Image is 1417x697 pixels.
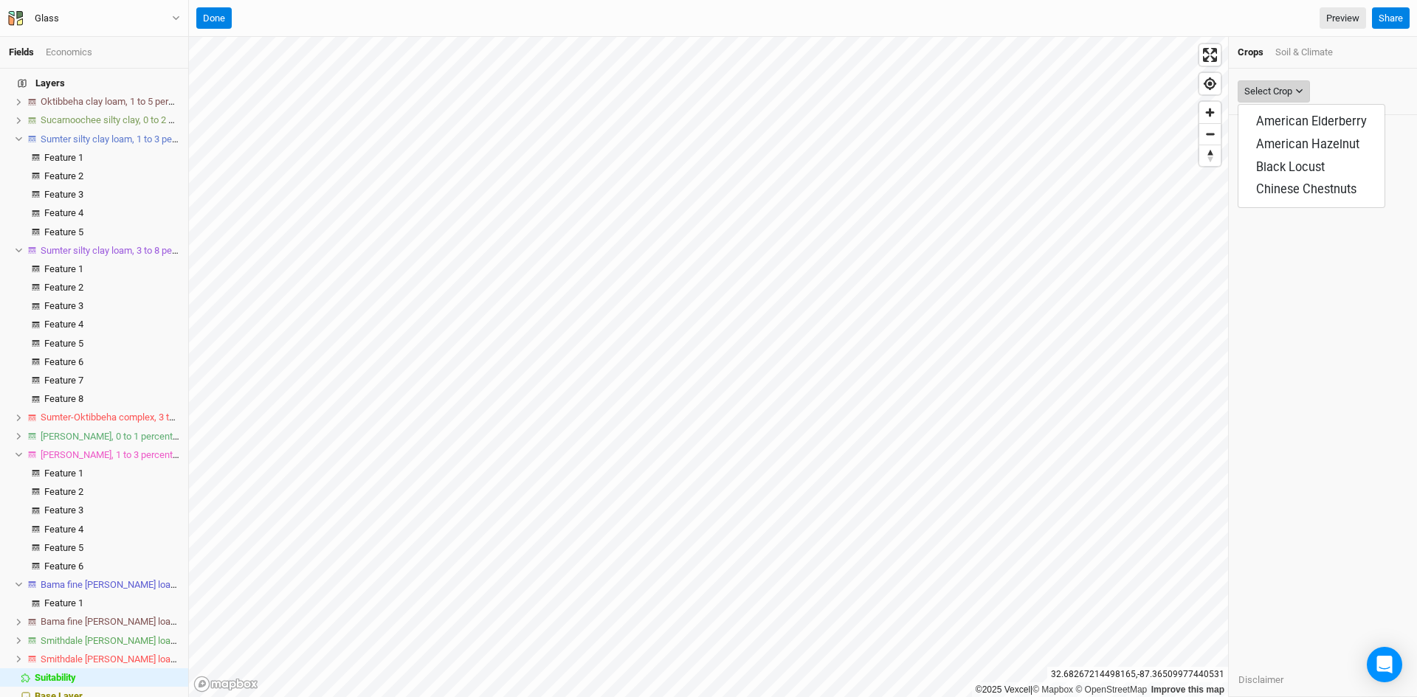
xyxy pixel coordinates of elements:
[44,300,179,312] div: Feature 3
[189,37,1228,697] canvas: Map
[41,96,217,107] span: Oktibbeha clay loam, 1 to 5 percent slopes
[44,170,179,182] div: Feature 2
[44,152,179,164] div: Feature 1
[44,189,179,201] div: Feature 3
[44,504,179,516] div: Feature 3
[41,616,270,627] span: Bama fine [PERSON_NAME] loam, 2 to 5 percent slopes
[1199,124,1221,145] span: Zoom out
[44,226,179,238] div: Feature 5
[41,653,275,665] span: Smithdale [PERSON_NAME] loam, 5 to 15 percent slopes
[35,11,59,26] div: Glass
[1256,114,1367,128] span: American Elderberry
[1199,145,1221,166] button: Reset bearing to north
[193,676,258,693] a: Mapbox logo
[44,375,179,386] div: Feature 7
[44,263,83,274] span: Feature 1
[44,319,179,330] div: Feature 4
[44,282,83,293] span: Feature 2
[44,504,83,516] span: Feature 3
[1199,123,1221,145] button: Zoom out
[41,412,279,423] span: Sumter-Oktibbeha complex, 3 to 8 percent slopes, eroded
[1238,46,1263,59] div: Crops
[41,96,179,108] div: Oktibbeha clay loam, 1 to 5 percent slopes
[41,449,203,460] span: [PERSON_NAME], 1 to 3 percent slopes
[9,69,179,98] h4: Layers
[41,245,306,256] span: Sumter silty clay loam, 3 to 8 percent slopes, moderately eroded
[41,449,179,461] div: Vaiden clay, 1 to 3 percent slopes
[1238,80,1310,103] button: Select Crop
[1275,46,1333,59] div: Soil & Climate
[41,133,224,145] span: Sumter silty clay loam, 1 to 3 percent slopes
[44,597,179,609] div: Feature 1
[41,579,270,590] span: Bama fine [PERSON_NAME] loam, 0 to 2 percent slopes
[44,393,179,405] div: Feature 8
[1047,667,1228,682] div: 32.68267214498165 , -87.36509977440531
[44,319,83,330] span: Feature 4
[1238,672,1284,688] button: Disclaimer
[41,114,179,126] div: Sucarnoochee silty clay, 0 to 2 percent slopes, frequently flooded
[44,207,179,219] div: Feature 4
[44,338,83,349] span: Feature 5
[41,635,179,647] div: Smithdale sandy loam, 2 to 8 percent slopes
[44,561,83,572] span: Feature 6
[41,579,179,591] div: Bama fine sandy loam, 0 to 2 percent slopes
[1372,7,1410,30] button: Share
[44,524,179,535] div: Feature 4
[196,7,232,30] button: Done
[1256,160,1325,174] span: Black Locust
[41,616,179,628] div: Bama fine sandy loam, 2 to 5 percent slopes
[41,245,179,257] div: Sumter silty clay loam, 3 to 8 percent slopes, moderately eroded
[44,207,83,218] span: Feature 4
[44,393,83,404] span: Feature 8
[44,263,179,275] div: Feature 1
[44,542,83,553] span: Feature 5
[46,46,92,59] div: Economics
[44,542,179,554] div: Feature 5
[41,431,203,442] span: [PERSON_NAME], 0 to 1 percent slopes
[44,486,83,497] span: Feature 2
[44,375,83,386] span: Feature 7
[976,682,1224,697] div: |
[41,114,310,125] span: Sucarnoochee silty clay, 0 to 2 percent slopes, frequently flooded
[1151,684,1224,695] a: Improve this map
[7,10,181,27] button: Glass
[1199,73,1221,94] button: Find my location
[1367,647,1402,682] div: Open Intercom Messenger
[1032,684,1073,695] a: Mapbox
[44,300,83,311] span: Feature 3
[9,46,34,58] a: Fields
[44,597,83,608] span: Feature 1
[35,672,76,683] span: Suitability
[41,431,179,443] div: Vaiden clay, 0 to 1 percent slopes
[41,133,179,145] div: Sumter silty clay loam, 1 to 3 percent slopes
[1256,182,1356,196] span: Chinese Chestnuts
[44,226,83,237] span: Feature 5
[1244,84,1292,99] div: Select Crop
[44,356,83,367] span: Feature 6
[44,356,179,368] div: Feature 6
[44,189,83,200] span: Feature 3
[1320,7,1366,30] a: Preview
[44,170,83,181] span: Feature 2
[44,152,83,163] span: Feature 1
[35,672,179,684] div: Suitability
[1199,102,1221,123] button: Zoom in
[44,561,179,572] div: Feature 6
[1199,44,1221,66] button: Enter fullscreen
[41,412,179,423] div: Sumter-Oktibbeha complex, 3 to 8 percent slopes, eroded
[44,468,179,479] div: Feature 1
[1075,684,1147,695] a: OpenStreetMap
[41,653,179,665] div: Smithdale sandy loam, 5 to 15 percent slopes
[1256,137,1359,151] span: American Hazelnut
[976,684,1030,695] a: ©2025 Vexcel
[44,468,83,479] span: Feature 1
[41,635,270,646] span: Smithdale [PERSON_NAME] loam, 2 to 8 percent slopes
[44,338,179,350] div: Feature 5
[44,524,83,535] span: Feature 4
[44,282,179,294] div: Feature 2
